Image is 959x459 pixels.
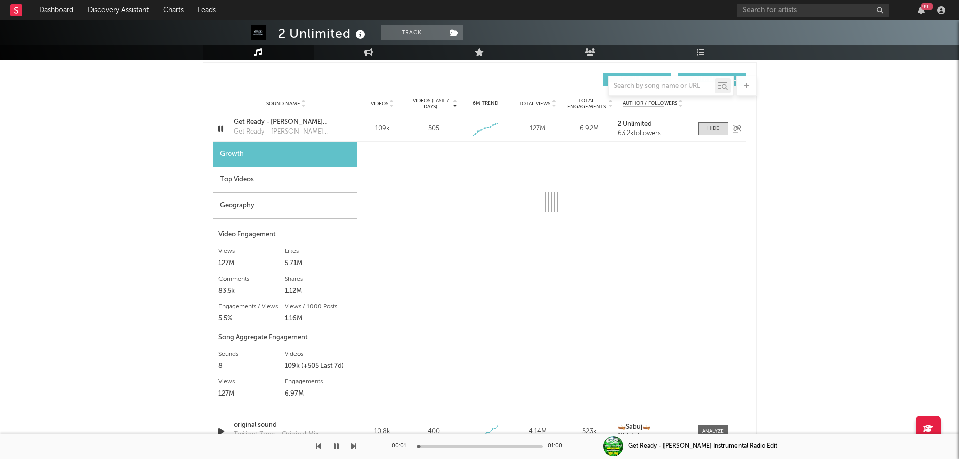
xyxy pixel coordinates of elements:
[218,348,285,360] div: Sounds
[628,442,777,451] div: Get Ready - [PERSON_NAME] Instrumental Radio Edit
[371,101,388,107] span: Videos
[566,427,613,437] div: 523k
[218,273,285,285] div: Comments
[285,376,352,388] div: Engagements
[428,124,439,134] div: 505
[285,257,352,270] div: 5.71M
[918,6,925,14] button: 99+
[618,130,688,137] div: 63.2k followers
[678,73,746,86] button: Official(7)
[218,285,285,297] div: 83.5k
[218,245,285,257] div: Views
[514,124,561,134] div: 127M
[218,388,285,400] div: 127M
[381,25,444,40] button: Track
[392,440,412,452] div: 00:01
[285,348,352,360] div: Videos
[359,124,406,134] div: 109k
[218,332,352,344] div: Song Aggregate Engagement
[618,121,688,128] a: 2 Unlimited
[566,98,607,110] span: Total Engagements
[213,167,357,193] div: Top Videos
[462,100,509,107] div: 6M Trend
[609,82,715,90] input: Search by song name or URL
[618,424,688,431] a: 🛶Sabuj🛶
[285,285,352,297] div: 1.12M
[218,257,285,270] div: 127M
[410,98,451,110] span: Videos (last 7 days)
[285,273,352,285] div: Shares
[618,121,652,127] strong: 2 Unlimited
[285,360,352,372] div: 109k (+505 Last 7d)
[285,313,352,325] div: 1.16M
[618,424,650,430] strong: 🛶Sabuj🛶
[218,313,285,325] div: 5.5%
[234,430,318,440] div: Twilight Zone - Original Mix
[285,388,352,400] div: 6.97M
[218,360,285,372] div: 8
[278,25,368,42] div: 2 Unlimited
[603,73,671,86] button: UGC(1.5k)
[514,427,561,437] div: 4.14M
[428,427,440,437] div: 400
[213,142,357,167] div: Growth
[623,100,677,107] span: Author / Followers
[285,301,352,313] div: Views / 1000 Posts
[218,229,352,241] div: Video Engagement
[519,101,550,107] span: Total Views
[285,245,352,257] div: Likes
[737,4,889,17] input: Search for artists
[266,101,300,107] span: Sound Name
[618,433,688,440] div: 197k followers
[218,376,285,388] div: Views
[359,427,406,437] div: 10.8k
[548,440,568,452] div: 01:00
[234,127,339,137] div: Get Ready - [PERSON_NAME] Instrumental Radio Edit
[218,301,285,313] div: Engagements / Views
[234,117,339,127] a: Get Ready - [PERSON_NAME] Instrumental Radio Edit
[213,193,357,219] div: Geography
[234,420,339,430] a: original sound
[566,124,613,134] div: 6.92M
[921,3,933,10] div: 99 +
